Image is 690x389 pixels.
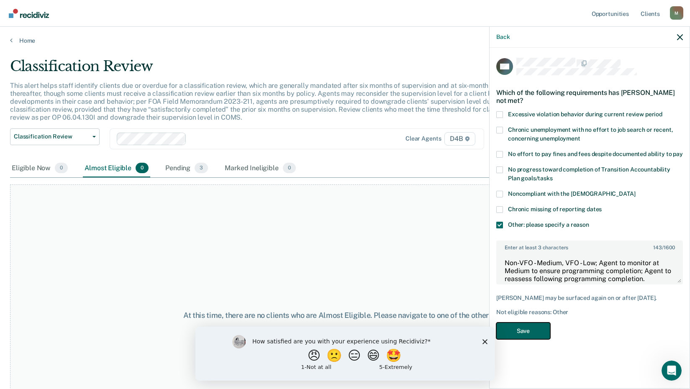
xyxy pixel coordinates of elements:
div: Marked Ineligible [223,159,298,178]
span: No progress toward completion of Transition Accountability Plan goals/tasks [508,166,670,182]
span: Noncompliant with the [DEMOGRAPHIC_DATA] [508,190,635,197]
span: 143 [653,245,662,251]
span: Other: please specify a reason [508,221,589,228]
div: Almost Eligible [83,159,150,178]
span: Chronic unemployment with no effort to job search or recent, concerning unemployment [508,126,673,142]
span: 3 [195,163,208,174]
label: Enter at least 3 characters [497,241,682,251]
span: / 1600 [653,245,675,251]
div: Eligible Now [10,159,69,178]
span: 0 [283,163,296,174]
p: This alert helps staff identify clients due or overdue for a classification review, which are gen... [10,82,523,122]
span: Chronic missing of reporting dates [508,206,602,212]
div: Clear agents [405,135,441,142]
div: At this time, there are no clients who are Almost Eligible. Please navigate to one of the other t... [178,311,513,320]
span: D4B [444,132,475,146]
img: Recidiviz [9,9,49,18]
div: Which of the following requirements has [PERSON_NAME] not met? [496,82,683,111]
a: Home [10,37,680,44]
div: M [670,6,683,20]
iframe: Survey by Kim from Recidiviz [195,327,495,381]
span: Excessive violation behavior during current review period [508,111,662,118]
div: [PERSON_NAME] may be surfaced again on or after [DATE]. [496,294,683,302]
div: Not eligible reasons: Other [496,309,683,316]
span: 0 [136,163,149,174]
textarea: Non-VFO - Medium, VFO - Low; Agent to monitor at Medium to ensure programming completion; Agent t... [497,253,682,284]
span: Classification Review [14,133,89,140]
button: Back [496,33,510,41]
button: Save [496,322,550,340]
div: Classification Review [10,58,528,82]
button: Profile dropdown button [670,6,683,20]
div: Pending [164,159,210,178]
span: 0 [55,163,68,174]
span: No effort to pay fines and fees despite documented ability to pay [508,151,683,157]
iframe: Intercom live chat [662,361,682,381]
